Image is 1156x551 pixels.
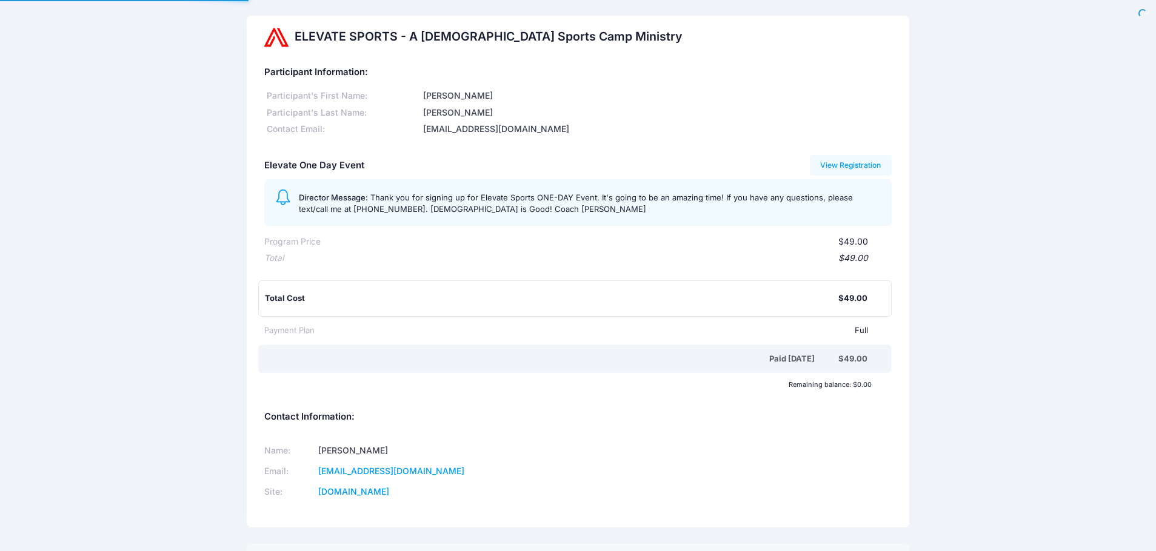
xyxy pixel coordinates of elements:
td: Site: [264,481,314,502]
a: [DOMAIN_NAME] [318,486,389,497]
div: [EMAIL_ADDRESS][DOMAIN_NAME] [421,123,892,136]
h5: Contact Information: [264,412,891,423]
div: Total [264,252,284,265]
div: Total Cost [265,292,838,305]
td: Name: [264,440,314,461]
span: Thank you for signing up for Elevate Sports ONE-DAY Event. It's going to be an amazing time! If y... [299,193,853,214]
h5: Elevate One Day Event [264,160,364,171]
div: $49.00 [838,353,867,365]
div: Full [315,325,867,337]
td: Email: [264,461,314,481]
div: Participant's First Name: [264,90,421,102]
div: [PERSON_NAME] [421,107,892,119]
div: $49.00 [284,252,867,265]
span: Director Message: [299,193,368,202]
div: $49.00 [838,292,867,305]
div: Remaining balance: $0.00 [259,381,878,388]
div: Contact Email: [264,123,421,136]
div: [PERSON_NAME] [421,90,892,102]
div: Program Price [264,236,321,248]
div: Payment Plan [264,325,315,337]
a: View Registration [810,155,892,176]
td: [PERSON_NAME] [314,440,562,461]
h5: Participant Information: [264,67,891,78]
a: [EMAIL_ADDRESS][DOMAIN_NAME] [318,466,464,476]
div: Paid [DATE] [267,353,838,365]
h2: ELEVATE SPORTS - A [DEMOGRAPHIC_DATA] Sports Camp Ministry [295,30,682,44]
div: Participant's Last Name: [264,107,421,119]
span: $49.00 [838,236,868,246]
